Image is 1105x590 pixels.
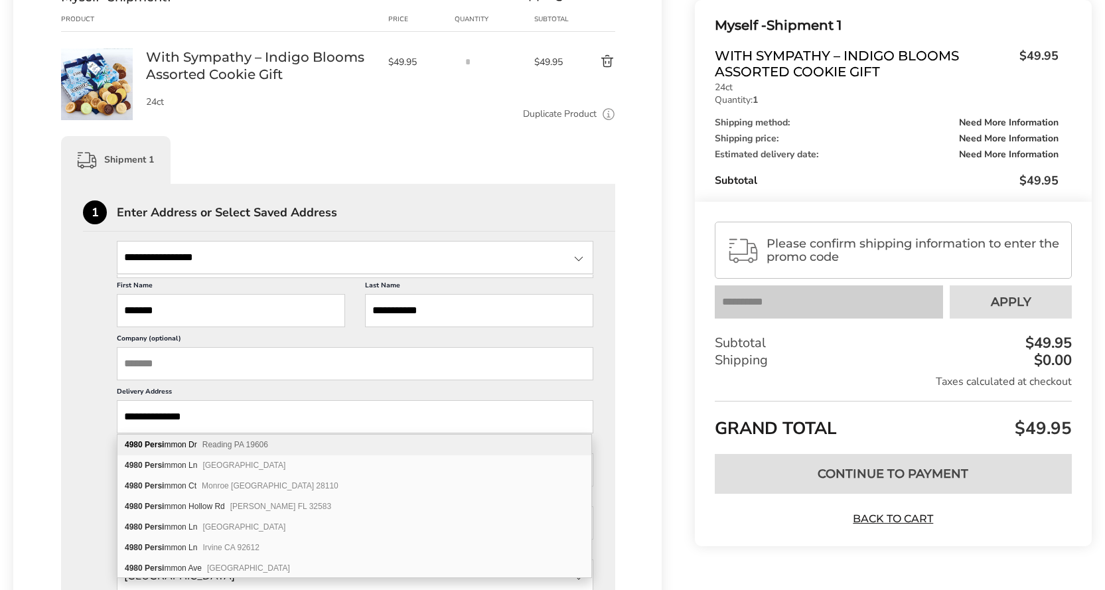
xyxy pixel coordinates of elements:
[715,352,1072,369] div: Shipping
[117,496,591,517] div: 4980 Persimmon Hollow Rd
[523,107,597,121] a: Duplicate Product
[146,48,375,83] a: With Sympathy – Indigo Blooms Assorted Cookie Gift
[715,96,1059,105] p: Quantity:
[767,237,1060,263] span: Please confirm shipping information to enter the promo code
[117,206,615,218] div: Enter Address or Select Saved Address
[715,454,1072,494] button: Continue to Payment
[202,440,268,449] span: Reading PA 19606
[715,173,1059,188] div: Subtotal
[715,374,1072,389] div: Taxes calculated at checkout
[365,294,593,327] input: Last Name
[1011,417,1072,440] span: $49.95
[534,14,571,25] div: Subtotal
[145,563,164,573] b: Persi
[117,455,591,476] div: 4980 Persimmon Ln
[202,461,285,470] span: [GEOGRAPHIC_DATA]
[145,502,164,511] b: Persi
[202,522,285,532] span: [GEOGRAPHIC_DATA]
[715,334,1072,352] div: Subtotal
[715,17,767,33] span: Myself -
[117,517,591,538] div: 4980 Persimmon Ln
[61,14,146,25] div: Product
[83,200,107,224] div: 1
[202,481,338,490] span: Monroe [GEOGRAPHIC_DATA] 28110
[455,48,481,75] input: Quantity input
[455,14,534,25] div: Quantity
[1022,336,1072,350] div: $49.95
[117,476,591,496] div: 4980 Persimmon Ct
[715,150,1059,159] div: Estimated delivery date:
[207,563,290,573] span: [GEOGRAPHIC_DATA]
[365,281,593,294] label: Last Name
[125,481,143,490] b: 4980
[125,440,143,449] b: 4980
[959,134,1059,143] span: Need More Information
[388,56,447,68] span: $49.95
[117,281,345,294] label: First Name
[230,502,331,511] span: [PERSON_NAME] FL 32583
[125,461,143,470] b: 4980
[715,48,1013,80] span: With Sympathy – Indigo Blooms Assorted Cookie Gift
[117,241,593,274] input: State
[125,502,143,511] b: 4980
[145,461,164,470] b: Persi
[125,522,143,532] b: 4980
[715,401,1072,444] div: GRAND TOTAL
[715,118,1059,127] div: Shipping method:
[715,134,1059,143] div: Shipping price:
[388,14,454,25] div: Price
[715,83,1059,92] p: 24ct
[117,538,591,558] div: 4980 Persimmon Ln
[534,56,571,68] span: $49.95
[959,150,1059,159] span: Need More Information
[753,94,758,106] strong: 1
[715,15,1059,37] div: Shipment 1
[950,285,1072,319] button: Apply
[61,136,171,184] div: Shipment 1
[117,400,593,433] input: Delivery Address
[117,294,345,327] input: First Name
[1031,353,1072,368] div: $0.00
[991,296,1031,308] span: Apply
[117,334,593,347] label: Company (optional)
[146,98,375,107] p: 24ct
[202,543,259,552] span: Irvine CA 92612
[125,543,143,552] b: 4980
[571,54,615,70] button: Delete product
[959,118,1059,127] span: Need More Information
[715,48,1059,80] a: With Sympathy – Indigo Blooms Assorted Cookie Gift$49.95
[61,48,133,60] a: With Sympathy – Indigo Blooms Assorted Cookie Gift
[117,387,593,400] label: Delivery Address
[145,543,164,552] b: Persi
[145,440,164,449] b: Persi
[1019,173,1059,188] span: $49.95
[117,435,591,455] div: 4980 Persimmon Dr
[145,481,164,490] b: Persi
[117,558,591,578] div: 4980 Persimmon Ave
[117,347,593,380] input: Company
[145,522,164,532] b: Persi
[125,563,143,573] b: 4980
[847,512,940,526] a: Back to Cart
[1013,48,1059,76] span: $49.95
[61,48,133,120] img: With Sympathy – Indigo Blooms Assorted Cookie Gift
